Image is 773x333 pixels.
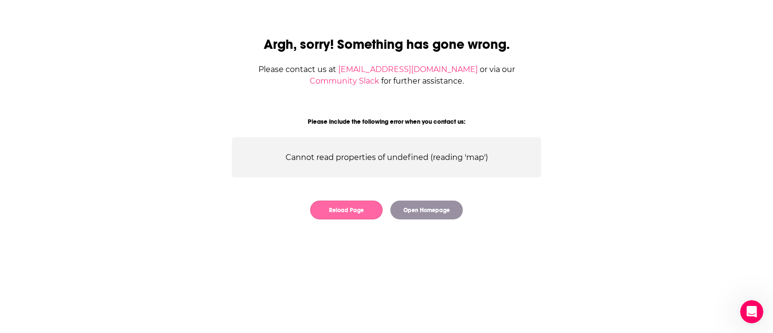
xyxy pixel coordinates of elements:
[338,65,478,74] a: [EMAIL_ADDRESS][DOMAIN_NAME]
[232,36,541,53] h2: Argh, sorry! Something has gone wrong.
[232,64,541,87] div: Please contact us at or via our for further assistance.
[740,300,763,323] iframe: Intercom live chat
[310,201,383,219] button: Reload Page
[232,118,541,126] div: Please include the following error when you contact us:
[232,137,541,177] div: Cannot read properties of undefined (reading 'map')
[390,201,463,219] button: Open Homepage
[310,76,379,86] a: Community Slack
